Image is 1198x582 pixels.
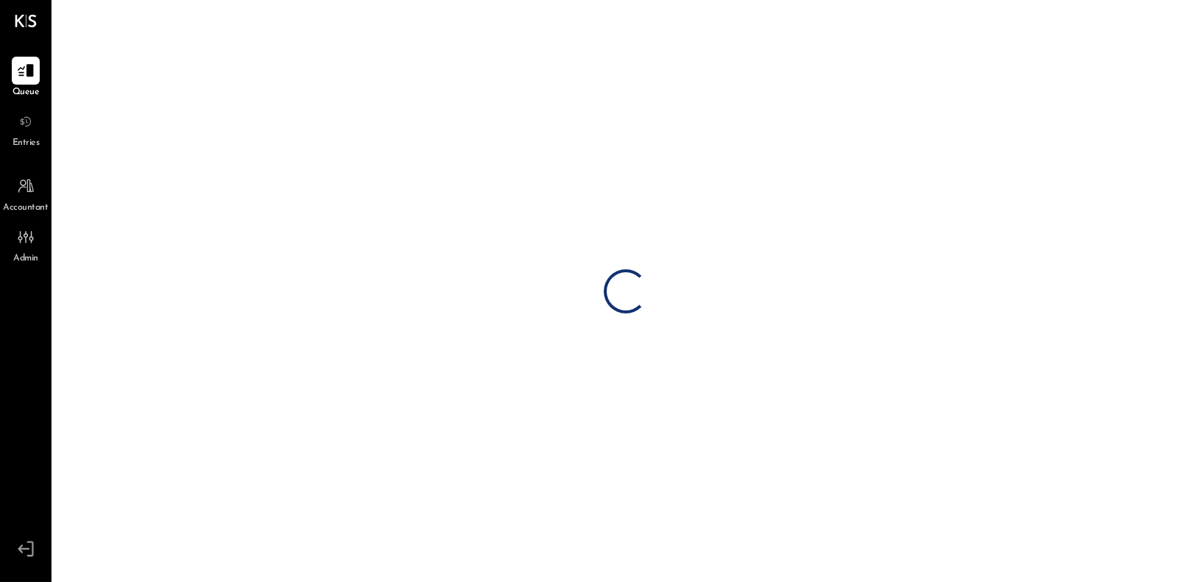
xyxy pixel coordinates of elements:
[4,202,49,215] span: Accountant
[1,107,51,150] a: Entries
[13,86,40,99] span: Queue
[1,57,51,99] a: Queue
[13,137,40,150] span: Entries
[1,172,51,215] a: Accountant
[13,252,38,266] span: Admin
[1,223,51,266] a: Admin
